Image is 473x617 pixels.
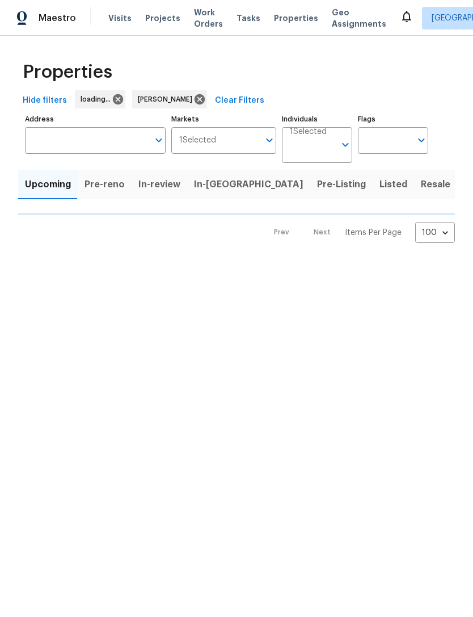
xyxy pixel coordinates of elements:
[282,116,352,123] label: Individuals
[23,66,112,78] span: Properties
[415,218,455,247] div: 100
[23,94,67,108] span: Hide filters
[210,90,269,111] button: Clear Filters
[274,12,318,24] span: Properties
[179,136,216,145] span: 1 Selected
[317,177,366,192] span: Pre-Listing
[171,116,277,123] label: Markets
[194,7,223,30] span: Work Orders
[194,177,303,192] span: In-[GEOGRAPHIC_DATA]
[132,90,207,108] div: [PERSON_NAME]
[215,94,264,108] span: Clear Filters
[138,94,197,105] span: [PERSON_NAME]
[379,177,407,192] span: Listed
[337,137,353,153] button: Open
[18,90,71,111] button: Hide filters
[261,132,277,148] button: Open
[421,177,450,192] span: Resale
[81,94,115,105] span: loading...
[108,12,132,24] span: Visits
[151,132,167,148] button: Open
[345,227,402,238] p: Items Per Page
[39,12,76,24] span: Maestro
[413,132,429,148] button: Open
[85,177,125,192] span: Pre-reno
[75,90,125,108] div: loading...
[145,12,180,24] span: Projects
[358,116,428,123] label: Flags
[236,14,260,22] span: Tasks
[138,177,180,192] span: In-review
[25,177,71,192] span: Upcoming
[332,7,386,30] span: Geo Assignments
[263,222,455,243] nav: Pagination Navigation
[25,116,166,123] label: Address
[290,127,327,137] span: 1 Selected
